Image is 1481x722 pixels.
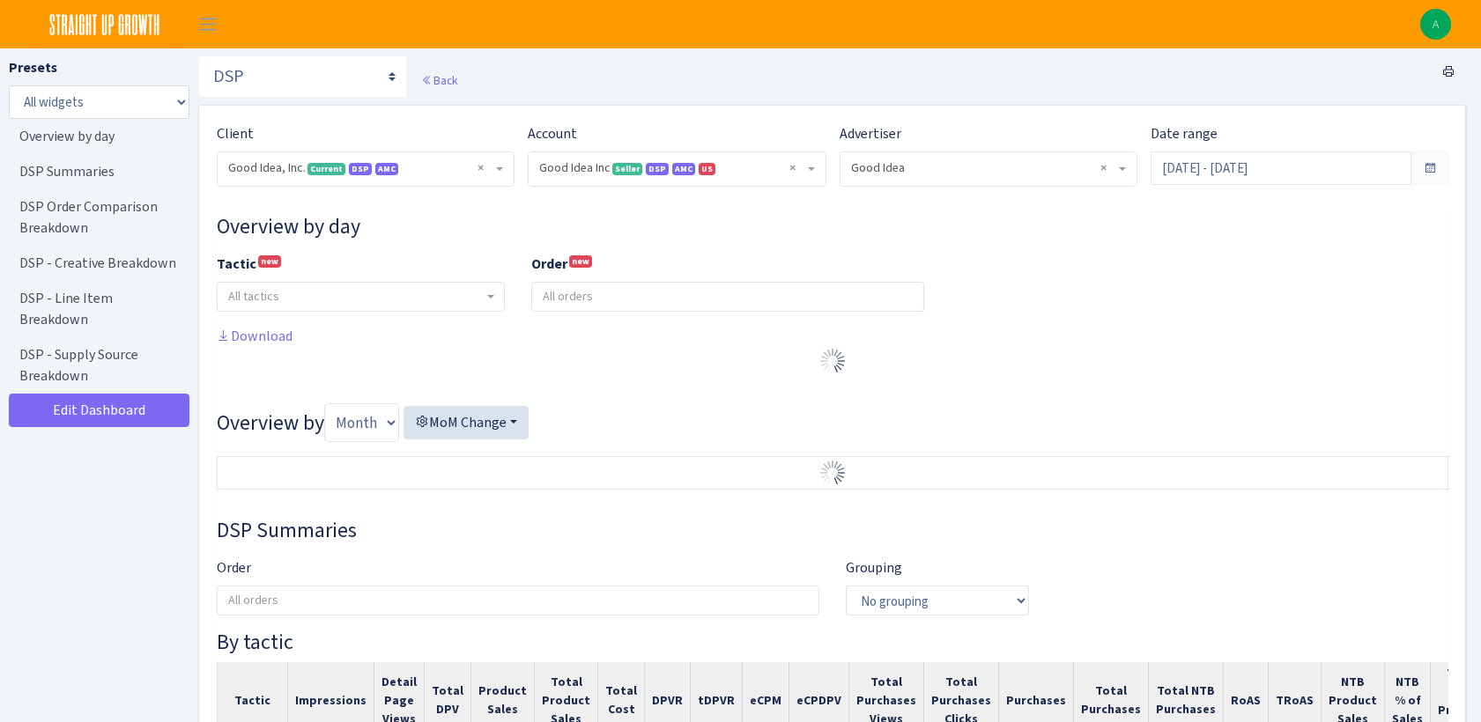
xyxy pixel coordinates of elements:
[646,163,669,175] span: DSP
[532,283,923,311] input: All orders
[9,189,185,246] a: DSP Order Comparison Breakdown
[186,10,230,39] button: Toggle navigation
[9,281,185,337] a: DSP - Line Item Breakdown
[307,163,345,175] span: Current
[1151,123,1218,144] label: Date range
[846,557,902,578] label: Grouping
[217,518,1448,543] h3: Widget #37
[375,163,398,175] span: AMC
[1100,159,1107,177] span: Remove all items
[218,586,818,615] input: All orders
[478,159,484,177] span: Remove all items
[9,337,185,394] a: DSP - Supply Source Breakdown
[217,214,1448,239] h3: Widget #10
[9,154,185,189] a: DSP Summaries
[9,246,185,281] a: DSP - Creative Breakdown
[258,255,281,268] sup: new
[818,459,847,487] img: Preloader
[349,163,372,175] span: DSP
[217,327,292,345] a: Download
[672,163,695,175] span: Amazon Marketing Cloud
[228,159,492,177] span: Good Idea, Inc. <span class="badge badge-success">Current</span><span class="badge badge-primary"...
[1420,9,1451,40] a: A
[528,123,577,144] label: Account
[851,159,1115,177] span: Good Idea
[612,163,642,175] span: Seller
[404,406,529,439] button: MoM Change
[529,152,825,186] span: Good Idea Inc <span class="badge badge-success">Seller</span><span class="badge badge-primary">DS...
[789,159,796,177] span: Remove all items
[9,57,57,78] label: Presets
[840,123,901,144] label: Advertiser
[531,254,567,273] b: Order
[569,255,592,268] sup: new
[217,403,1448,442] h3: Overview by
[539,159,803,177] span: Good Idea Inc <span class="badge badge-success">Seller</span><span class="badge badge-primary">DS...
[421,72,457,88] a: Back
[9,394,189,427] a: Edit Dashboard
[228,288,279,305] span: All tactics
[818,347,847,375] img: Preloader
[1420,9,1451,40] img: Alisha
[218,152,514,186] span: Good Idea, Inc. <span class="badge badge-success">Current</span><span class="badge badge-primary"...
[217,254,256,273] b: Tactic
[699,163,715,175] span: US
[9,119,185,154] a: Overview by day
[217,123,254,144] label: Client
[217,630,1448,655] h4: By tactic
[217,557,251,578] label: Order
[840,152,1137,186] span: Good Idea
